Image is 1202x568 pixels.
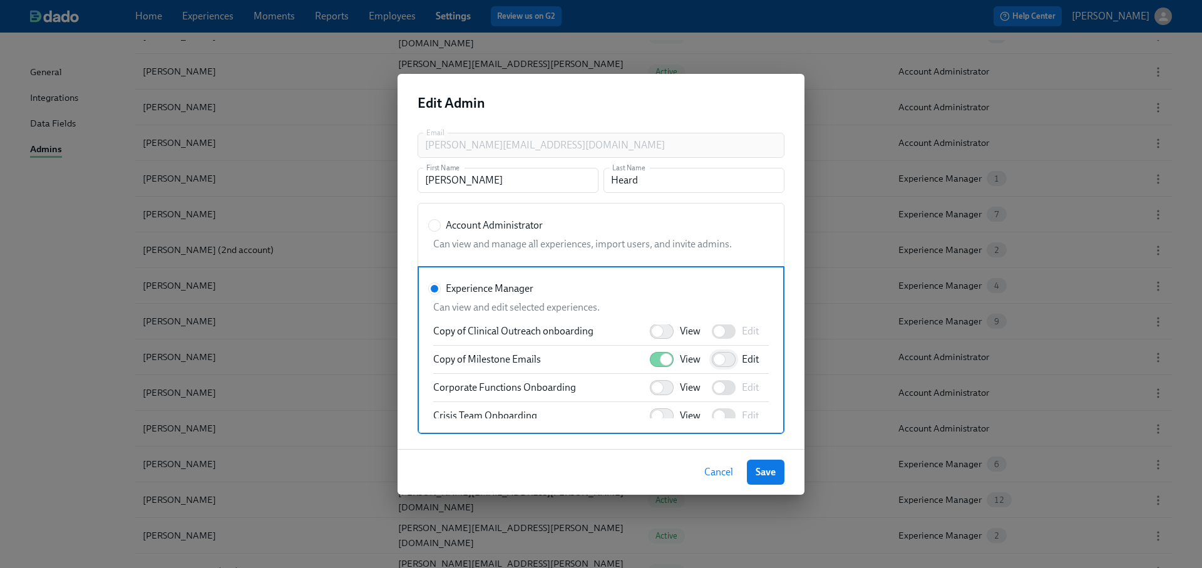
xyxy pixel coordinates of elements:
span: View [680,409,701,423]
p: Copy of Clinical Outreach onboarding [433,324,593,338]
span: Cancel [704,466,733,478]
button: Cancel [696,460,742,485]
span: Edit [742,353,759,366]
span: Edit [742,381,759,395]
span: View [680,324,701,338]
span: Account Administrator [446,219,543,232]
p: Copy of Milestone Emails [433,353,541,366]
div: Can view and edit selected experiences. [428,301,769,314]
button: Save [747,460,784,485]
p: Crisis Team Onboarding [433,409,537,423]
span: View [680,381,701,395]
span: Experience Manager [446,282,533,296]
p: Corporate Functions Onboarding [433,381,576,395]
span: Edit [742,324,759,338]
span: View [680,353,701,366]
h2: Edit Admin [418,94,784,113]
span: Save [756,466,776,478]
div: Can view and manage all experiences, import users, and invite admins. [428,237,769,251]
span: Edit [742,409,759,423]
